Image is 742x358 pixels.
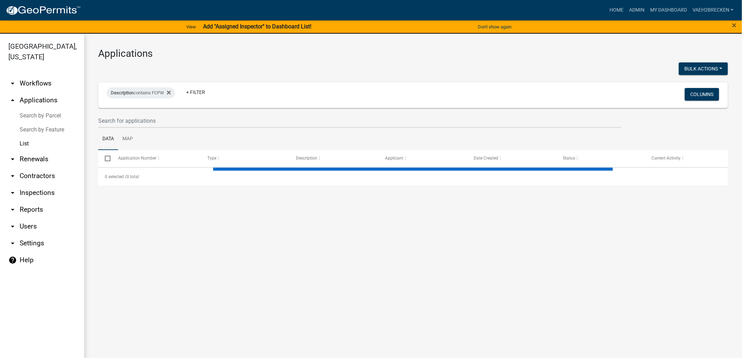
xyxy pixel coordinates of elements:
a: My Dashboard [647,4,690,17]
button: Close [732,21,737,29]
a: View [183,21,199,33]
span: Status [563,156,575,161]
button: Bulk Actions [679,62,728,75]
datatable-header-cell: Application Number [112,150,201,167]
datatable-header-cell: Description [289,150,378,167]
a: + Filter [181,86,211,99]
datatable-header-cell: Applicant [378,150,467,167]
datatable-header-cell: Date Created [467,150,556,167]
a: Map [118,128,137,150]
datatable-header-cell: Status [556,150,645,167]
h3: Applications [98,48,728,60]
span: Description [111,90,134,95]
i: arrow_drop_down [8,79,17,88]
span: 0 selected / [105,174,127,179]
a: Admin [626,4,647,17]
datatable-header-cell: Select [98,150,112,167]
i: arrow_drop_down [8,222,17,231]
a: Data [98,128,118,150]
div: 0 total [98,168,728,185]
a: vaeh2Brecken [690,4,736,17]
strong: Add "Assigned Inspector" to Dashboard List! [203,23,311,30]
i: arrow_drop_down [8,189,17,197]
span: Application Number [119,156,157,161]
span: Date Created [474,156,499,161]
i: help [8,256,17,264]
button: Don't show again [475,21,514,33]
span: Description [296,156,318,161]
i: arrow_drop_down [8,172,17,180]
datatable-header-cell: Current Activity [645,150,734,167]
span: Type [207,156,216,161]
button: Columns [685,88,719,101]
input: Search for applications [98,114,621,128]
i: arrow_drop_down [8,239,17,248]
i: arrow_drop_up [8,96,17,104]
a: Home [607,4,626,17]
div: contains FCPW [107,87,175,99]
span: Current Activity [652,156,681,161]
i: arrow_drop_down [8,205,17,214]
datatable-header-cell: Type [201,150,290,167]
span: Applicant [385,156,403,161]
i: arrow_drop_down [8,155,17,163]
span: × [732,20,737,30]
